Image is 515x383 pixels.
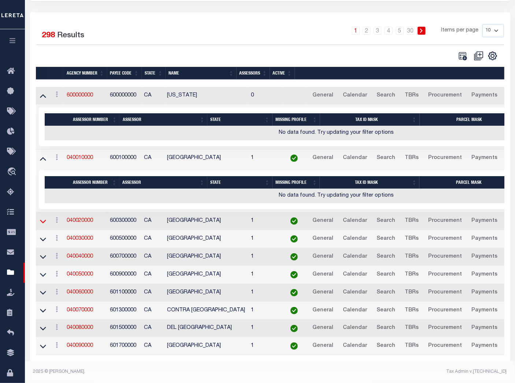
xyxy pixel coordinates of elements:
a: General [310,251,337,263]
a: Procurement [425,269,466,281]
th: State: activate to sort column ascending [207,176,273,189]
a: Payments [468,269,501,281]
a: 040040000 [67,254,93,259]
a: General [310,233,337,245]
th: State: activate to sort column ascending [142,67,166,80]
a: TBRs [402,233,422,245]
td: [GEOGRAPHIC_DATA] [164,212,248,230]
td: [GEOGRAPHIC_DATA] [164,284,248,302]
a: General [310,90,337,102]
td: [GEOGRAPHIC_DATA] [164,230,248,248]
a: 040050000 [67,272,93,277]
a: Procurement [425,233,466,245]
a: 5 [396,27,404,35]
td: [GEOGRAPHIC_DATA] [164,248,248,266]
a: Calendar [340,269,371,281]
a: TBRs [402,340,422,352]
td: 1 [248,319,282,337]
td: 1 [248,248,282,266]
th: Assessor: activate to sort column ascending [120,176,208,189]
a: Payments [468,305,501,316]
a: Payments [468,152,501,164]
a: General [310,287,337,299]
img: check-icon-green.svg [290,271,298,278]
td: 600700000 [107,248,141,266]
th: Tax ID Mask: activate to sort column ascending [320,113,420,126]
td: [GEOGRAPHIC_DATA] [164,149,248,167]
a: 040080000 [67,325,93,330]
a: Calendar [340,340,371,352]
th: Assessor Number: activate to sort column ascending [70,113,120,126]
a: 040070000 [67,308,93,313]
td: CONTRA [GEOGRAPHIC_DATA] [164,302,248,320]
td: CA [141,248,164,266]
a: Search [374,340,399,352]
i: travel_explore [7,167,19,177]
a: Calendar [340,233,371,245]
td: 0 [248,87,282,105]
th: Agency Number: activate to sort column ascending [64,67,107,80]
a: Search [374,287,399,299]
a: Search [374,251,399,263]
div: 2025 © [PERSON_NAME]. [28,368,270,375]
a: 040020000 [67,218,93,223]
a: Search [374,233,399,245]
a: Calendar [340,305,371,316]
a: General [310,215,337,227]
a: TBRs [402,287,422,299]
td: DEL [GEOGRAPHIC_DATA] [164,319,248,337]
td: CA [141,284,164,302]
td: CA [141,302,164,320]
img: check-icon-green.svg [290,342,298,350]
td: 1 [248,337,282,355]
div: Tax Admin v.[TECHNICAL_ID] [275,368,507,375]
a: General [310,152,337,164]
a: 600000000 [67,93,93,98]
a: Payments [468,251,501,263]
td: 600500000 [107,230,141,248]
a: Payments [468,215,501,227]
a: Payments [468,90,501,102]
td: 601500000 [107,319,141,337]
td: [US_STATE] [164,87,248,105]
img: check-icon-green.svg [290,217,298,225]
a: 1 [352,27,360,35]
a: TBRs [402,152,422,164]
img: check-icon-green.svg [290,253,298,261]
td: 601300000 [107,302,141,320]
a: 040010000 [67,155,93,160]
a: Procurement [425,322,466,334]
td: CA [141,337,164,355]
a: Search [374,269,399,281]
img: check-icon-green.svg [290,155,298,162]
a: Procurement [425,215,466,227]
th: Assessors: activate to sort column ascending [237,67,270,80]
td: [GEOGRAPHIC_DATA] [164,337,248,355]
td: CA [141,230,164,248]
td: CA [141,149,164,167]
th: Tax ID Mask: activate to sort column ascending [320,176,419,189]
td: CA [141,319,164,337]
a: TBRs [402,305,422,316]
a: TBRs [402,215,422,227]
a: Procurement [425,287,466,299]
a: TBRs [402,90,422,102]
a: Search [374,90,399,102]
th: Payee Code: activate to sort column ascending [107,67,142,80]
span: 298 [42,32,55,39]
a: TBRs [402,322,422,334]
img: check-icon-green.svg [290,307,298,314]
a: Search [374,322,399,334]
a: Payments [468,340,501,352]
td: 1 [248,149,282,167]
span: Items per page [441,27,479,35]
a: 3 [374,27,382,35]
th: Missing Profile: activate to sort column ascending [273,176,320,189]
a: 040090000 [67,343,93,348]
a: TBRs [402,269,422,281]
a: Search [374,215,399,227]
td: 1 [248,212,282,230]
th: Assessor: activate to sort column ascending [120,113,207,126]
td: 1 [248,266,282,284]
a: 30 [407,27,415,35]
